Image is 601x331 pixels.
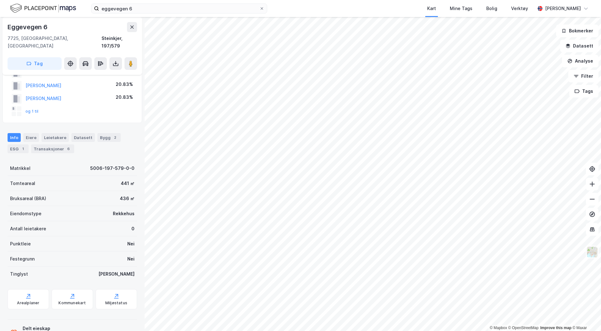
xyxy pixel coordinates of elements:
img: Z [586,246,598,258]
div: Punktleie [10,240,31,248]
div: 6 [65,146,72,152]
div: 7725, [GEOGRAPHIC_DATA], [GEOGRAPHIC_DATA] [8,35,102,50]
div: Eiere [23,133,39,142]
div: Miljøstatus [105,300,127,306]
div: [PERSON_NAME] [545,5,581,12]
button: Tags [569,85,598,98]
button: Analyse [562,55,598,67]
div: 20.83% [116,93,133,101]
button: Bokmerker [556,25,598,37]
div: Arealplaner [17,300,39,306]
div: Nei [127,255,135,263]
div: 0 [131,225,135,233]
div: Kontrollprogram for chat [570,301,601,331]
div: Info [8,133,21,142]
div: ESG [8,144,29,153]
div: Kart [427,5,436,12]
div: Matrikkel [10,165,30,172]
div: Tinglyst [10,270,28,278]
a: Mapbox [490,326,507,330]
div: Steinkjer, 197/579 [102,35,137,50]
div: 5006-197-579-0-0 [90,165,135,172]
button: Datasett [560,40,598,52]
div: Mine Tags [450,5,472,12]
div: Nei [127,240,135,248]
input: Søk på adresse, matrikkel, gårdeiere, leietakere eller personer [99,4,259,13]
div: Bruksareal (BRA) [10,195,46,202]
div: 2 [112,134,118,141]
div: Rekkehus [113,210,135,217]
div: 20.83% [116,81,133,88]
div: 436 ㎡ [120,195,135,202]
div: Transaksjoner [31,144,74,153]
div: Antall leietakere [10,225,46,233]
button: Tag [8,57,62,70]
div: Leietakere [41,133,69,142]
div: Festegrunn [10,255,35,263]
div: Eiendomstype [10,210,41,217]
img: logo.f888ab2527a4732fd821a326f86c7f29.svg [10,3,76,14]
div: 441 ㎡ [121,180,135,187]
button: Filter [568,70,598,82]
div: Bygg [97,133,121,142]
div: Kommunekart [58,300,86,306]
div: Bolig [486,5,497,12]
a: OpenStreetMap [508,326,539,330]
div: Verktøy [511,5,528,12]
div: 1 [20,146,26,152]
div: Datasett [71,133,95,142]
a: Improve this map [540,326,571,330]
div: Tomteareal [10,180,35,187]
div: Eggevegen 6 [8,22,49,32]
div: [PERSON_NAME] [98,270,135,278]
iframe: Chat Widget [570,301,601,331]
